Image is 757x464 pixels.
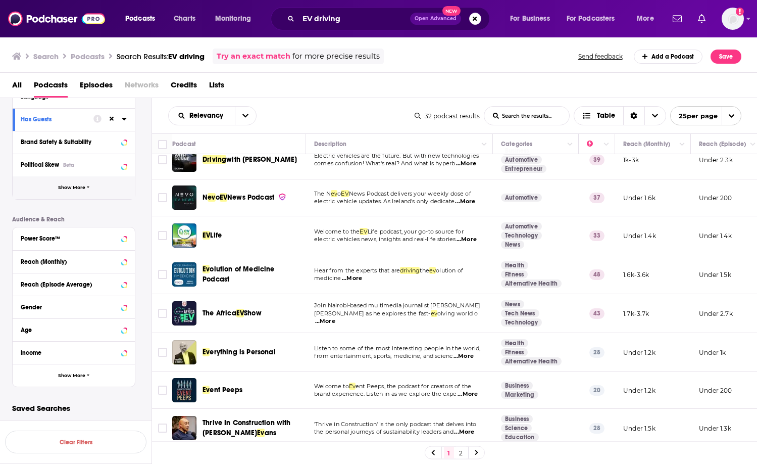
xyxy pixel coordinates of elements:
span: ...More [342,274,362,283]
span: Listen to some of the most interesting people in the world, [314,345,480,352]
div: Age [21,327,118,334]
button: open menu [560,11,630,27]
p: Under 1.5k [699,270,731,279]
span: Episodes [80,77,113,98]
a: All [12,77,22,98]
a: The Africa EV Show [172,301,196,326]
span: Logged in as HWrepandcomms [722,8,744,30]
a: Fitness [501,270,528,279]
a: Alternative Health [501,280,562,288]
button: Clear Filters [5,431,146,453]
span: [PERSON_NAME] as he explores the fast- [314,310,431,317]
span: ...More [454,428,474,436]
span: Life [210,231,222,240]
p: Audience & Reach [12,216,135,223]
span: Toggle select row [158,424,167,433]
a: Evolution of Medicine Podcast [203,264,302,285]
p: 28 [589,347,604,357]
span: the personal journeys of sustainability leaders and [314,428,453,435]
span: Toggle select row [158,231,167,240]
a: Health [501,261,528,269]
img: EV Life [172,223,196,248]
button: open menu [670,106,741,125]
div: Sort Direction [623,107,644,125]
span: News Podcast [227,193,274,202]
a: Credits [171,77,197,98]
span: ...More [457,236,477,244]
span: Podcasts [125,12,155,26]
button: open menu [118,11,168,27]
span: ...More [458,390,478,398]
a: News [501,300,524,308]
span: olution of Medicine Podcast [203,265,275,284]
button: Income [21,346,127,358]
button: Open AdvancedNew [410,13,461,25]
p: Under 2.3k [699,156,733,164]
span: Toggle select row [158,155,167,164]
span: ent Peeps [210,386,242,394]
a: Everything is Personal [172,340,196,364]
a: Alternative Health [501,357,562,365]
span: Networks [125,77,159,98]
button: Column Actions [564,138,576,151]
p: 1.6k-3.6k [623,270,649,279]
a: Business [501,382,533,390]
a: Show notifications dropdown [694,10,710,27]
svg: Add a profile image [736,8,744,16]
div: Income [21,349,118,356]
span: The Africa [203,309,236,317]
a: Show notifications dropdown [669,10,686,27]
div: Search Results: [117,52,205,61]
a: Education [501,433,539,441]
p: 43 [589,308,604,318]
span: brand experience. Listen in as we explore the expe [314,390,457,397]
p: Under 1.6k [623,194,655,202]
a: Try an exact match [217,51,290,62]
p: Under 1.3k [699,424,731,433]
div: Reach (Episode Average) [21,281,118,288]
span: Lists [209,77,224,98]
a: Health [501,339,528,347]
img: Thrive In Construction with Darren Evans [172,416,196,440]
img: User Profile [722,8,744,30]
div: Reach (Monthly) [21,258,118,265]
div: Reach (Monthly) [623,138,670,150]
span: Ev [203,386,210,394]
img: Driving with Dunne [172,148,196,172]
button: Age [21,323,127,336]
span: Join Nairobi-based multimedia journalist [PERSON_NAME] [314,302,480,309]
a: Tech News [501,309,539,317]
span: Driving [203,155,226,164]
span: N [203,193,208,202]
button: Political SkewBeta [21,158,127,171]
span: ...More [315,317,335,326]
img: Evolution of Medicine Podcast [172,262,196,287]
span: ev [331,190,337,197]
div: Power Score [587,138,601,150]
span: EV driving [168,52,205,61]
h2: Choose List sort [168,106,257,125]
span: Show [244,309,262,317]
span: for more precise results [292,51,380,62]
span: comes confusion! What's real? And what is hyperb [314,160,455,167]
p: 20 [589,385,604,395]
span: erything is Personal [210,348,275,356]
a: Search Results:EV driving [117,52,205,61]
span: More [637,12,654,26]
a: Nevo EV News Podcast [172,185,196,210]
p: Under 1.2k [623,348,655,357]
p: Under 1k [699,348,726,357]
div: Reach (Episode) [699,138,746,150]
span: For Business [510,12,550,26]
div: 32 podcast results [415,112,480,120]
span: o [216,193,220,202]
button: open menu [630,11,667,27]
p: 28 [589,423,604,433]
span: 'Thrive in Construction' is the only podcast that delves into [314,421,476,428]
a: Automotive [501,194,542,202]
span: The N [314,190,331,197]
a: Podchaser - Follow, Share and Rate Podcasts [8,9,105,28]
